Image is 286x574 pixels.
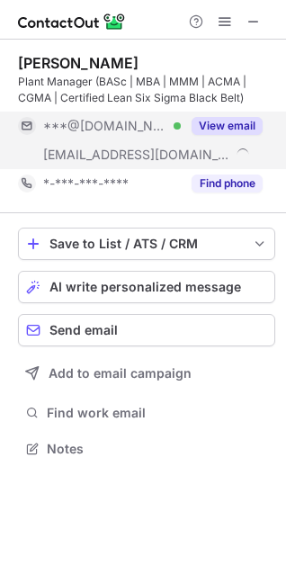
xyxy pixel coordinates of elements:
span: [EMAIL_ADDRESS][DOMAIN_NAME] [43,147,230,163]
div: Plant Manager (BASc | MBA | MMM | ACMA | CGMA | Certified Lean Six Sigma Black Belt) [18,74,275,106]
button: Reveal Button [192,117,263,135]
span: AI write personalized message [49,280,241,294]
span: ***@[DOMAIN_NAME] [43,118,167,134]
img: ContactOut v5.3.10 [18,11,126,32]
button: Find work email [18,400,275,426]
div: Save to List / ATS / CRM [49,237,244,251]
button: Add to email campaign [18,357,275,390]
button: Notes [18,436,275,462]
button: save-profile-one-click [18,228,275,260]
button: Reveal Button [192,175,263,193]
span: Notes [47,441,268,457]
div: [PERSON_NAME] [18,54,139,72]
span: Find work email [47,405,268,421]
span: Send email [49,323,118,337]
button: Send email [18,314,275,346]
button: AI write personalized message [18,271,275,303]
span: Add to email campaign [49,366,192,381]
